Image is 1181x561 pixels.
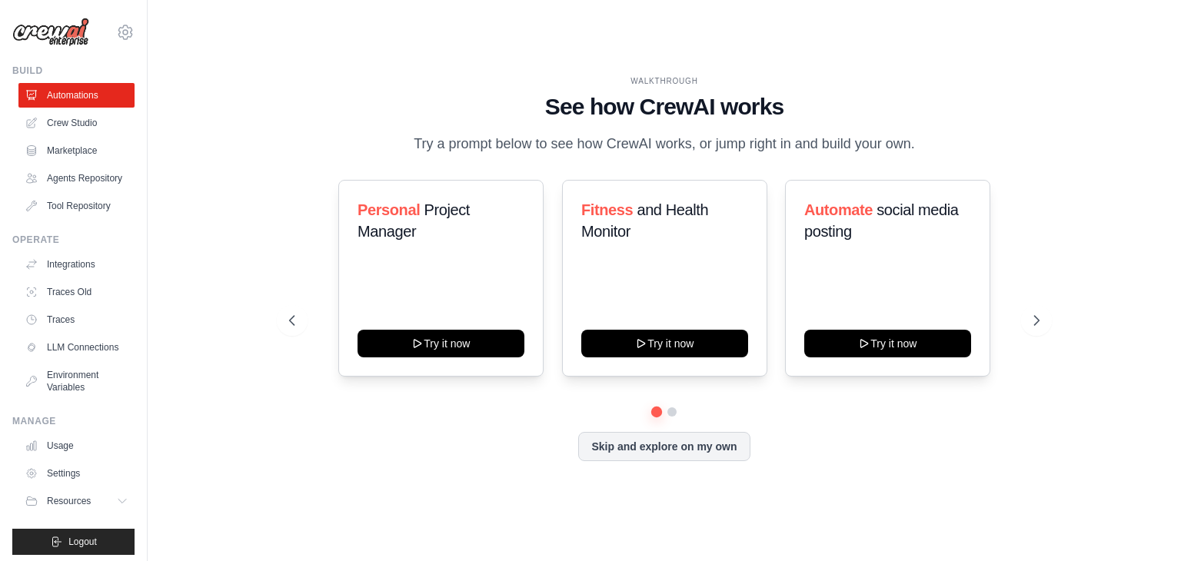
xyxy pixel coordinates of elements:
span: Logout [68,536,97,548]
div: Operate [12,234,135,246]
p: Try a prompt below to see how CrewAI works, or jump right in and build your own. [406,133,923,155]
div: Manage [12,415,135,427]
div: Build [12,65,135,77]
a: LLM Connections [18,335,135,360]
a: Traces Old [18,280,135,304]
a: Environment Variables [18,363,135,400]
div: WALKTHROUGH [289,75,1040,87]
span: social media posting [804,201,959,240]
a: Usage [18,433,135,458]
button: Try it now [358,330,524,357]
a: Marketplace [18,138,135,163]
span: Fitness [581,201,633,218]
a: Automations [18,83,135,108]
button: Try it now [581,330,748,357]
a: Crew Studio [18,111,135,135]
button: Skip and explore on my own [578,432,750,461]
a: Settings [18,461,135,486]
img: Logo [12,18,89,47]
span: Automate [804,201,873,218]
h1: See how CrewAI works [289,93,1040,121]
button: Logout [12,529,135,555]
a: Agents Repository [18,166,135,191]
span: Project Manager [358,201,470,240]
a: Tool Repository [18,194,135,218]
span: and Health Monitor [581,201,708,240]
button: Try it now [804,330,971,357]
span: Resources [47,495,91,507]
span: Personal [358,201,420,218]
button: Resources [18,489,135,513]
a: Integrations [18,252,135,277]
a: Traces [18,307,135,332]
